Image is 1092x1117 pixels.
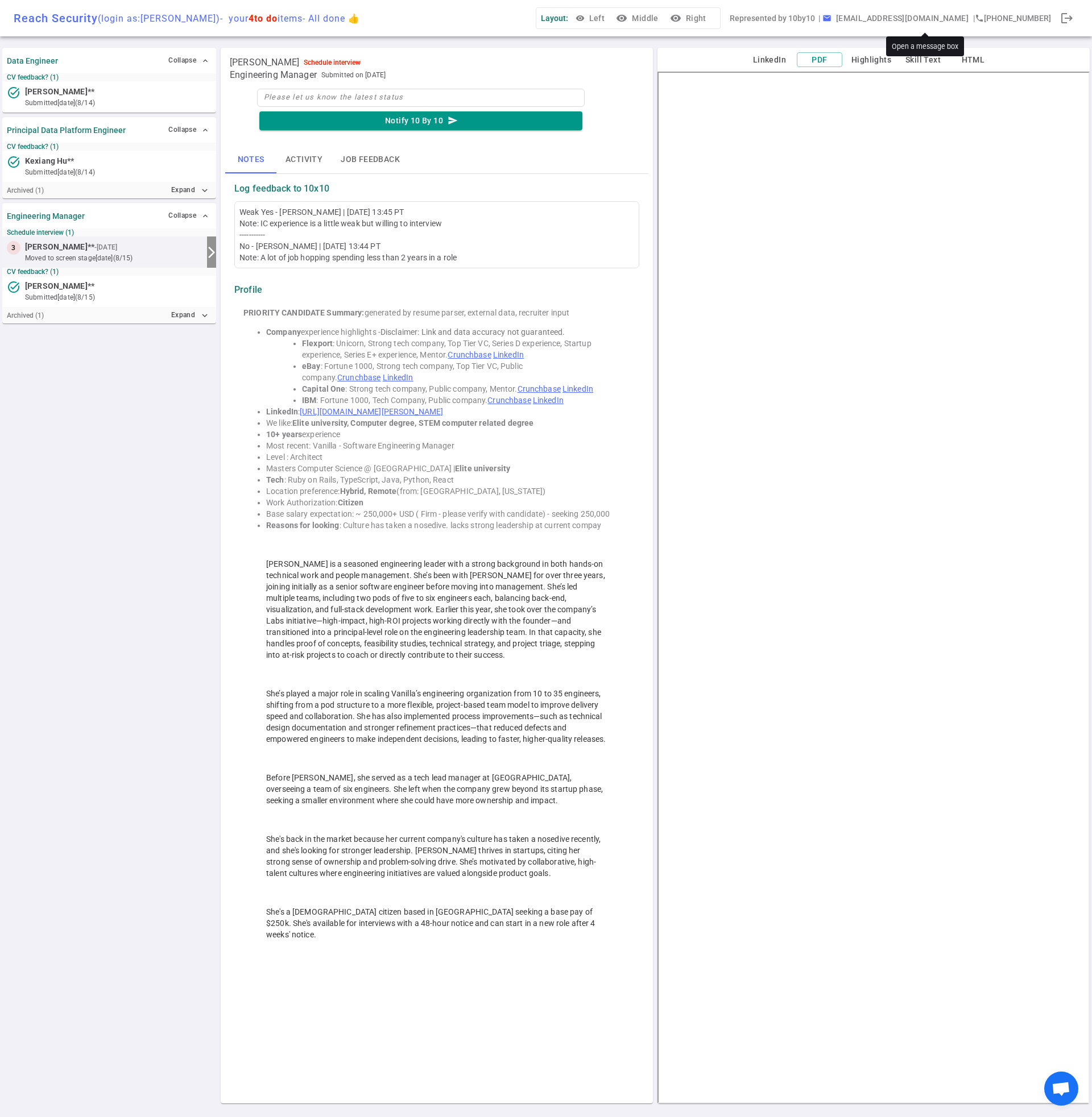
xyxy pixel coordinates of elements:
small: CV feedback? (1) [7,143,212,151]
li: experience [266,429,630,440]
small: submitted [DATE] (8/15) [25,292,212,302]
a: Crunchbase [448,350,491,359]
div: basic tabs example [225,146,648,173]
span: Layout: [541,14,568,23]
span: She’s played a major role in scaling Vanilla’s engineering organization from 10 to 35 engineers, ... [266,689,606,744]
strong: PRIORITY CANDIDATE Summary: [243,308,365,317]
a: LinkedIn [533,396,564,405]
i: task_alt [7,155,20,169]
small: CV feedback? (1) [7,73,212,81]
button: Job feedback [332,146,409,173]
strong: Company [266,327,301,337]
li: Most recent: Vanilla - Software Engineering Manager [266,440,630,451]
button: Skill Text [900,53,946,67]
strong: Hybrid, Remote [340,487,397,496]
a: Crunchbase [518,384,561,393]
li: : Fortune 1000, Tech Company, Public company. [302,395,630,406]
button: visibilityMiddle [614,8,663,29]
iframe: candidate_document_preview__iframe [657,72,1090,1103]
a: LinkedIn [383,373,413,382]
button: Notify 10 By 10send [259,111,582,130]
strong: Principal Data Platform Engineer [7,126,126,135]
span: expand_less [201,211,210,221]
span: logout [1060,11,1074,25]
strong: eBay [302,362,321,371]
strong: LinkedIn [266,407,298,416]
i: expand_more [200,185,210,196]
div: Open a message box [886,36,964,56]
strong: Engineering Manager [7,211,85,221]
span: [PERSON_NAME] [25,241,88,253]
span: 4 to do [249,13,278,24]
div: Reach Security [14,11,360,25]
li: We like: [266,417,630,429]
i: visibility [670,13,681,24]
strong: Reasons for looking [266,521,340,530]
button: LinkedIn [747,53,792,67]
small: Schedule interview (1) [7,229,212,236]
span: She's back in the market because her current company's culture has taken a nosedive recently, and... [266,834,602,878]
li: : Ruby on Rails, TypeScript, Java, Python, React [266,474,630,485]
span: [PERSON_NAME] [230,57,299,68]
small: Archived ( 1 ) [7,186,44,194]
li: : Unicorn, Strong tech company, Top Tier VC, Series D experience, Startup experience, Series E+ e... [302,338,630,360]
div: Schedule interview [304,59,361,67]
a: Crunchbase [487,396,531,405]
div: Weak Yes - [PERSON_NAME] | [DATE] 13:45 PT Note: IC experience is a little weak but willing to in... [239,206,634,263]
small: submitted [DATE] (8/14) [25,98,212,108]
small: Archived ( 1 ) [7,312,44,319]
i: phone [975,14,984,23]
span: Kexiang Hu [25,155,67,167]
button: Highlights [847,53,896,67]
button: Open a message box [820,8,973,29]
span: Before [PERSON_NAME], she served as a tech lead manager at [GEOGRAPHIC_DATA], overseeing a team o... [266,773,605,805]
button: PDF [797,52,842,68]
span: expand_less [201,126,210,135]
small: - [DATE] [94,242,117,252]
li: Masters Computer Science @ [GEOGRAPHIC_DATA] | [266,463,630,474]
strong: Tech [266,475,284,484]
strong: Log feedback to 10x10 [234,183,329,194]
span: [PERSON_NAME] [25,86,88,98]
button: Activity [276,146,332,173]
button: Collapse [166,52,212,69]
li: : Strong tech company, Public company, Mentor. [302,383,630,395]
button: visibilityRight [668,8,711,29]
button: Left [573,8,609,29]
li: Location preference: (from: [GEOGRAPHIC_DATA], [US_STATE]) [266,485,630,497]
li: Base salary expectation: ~ 250,000+ USD ( Firm - please verify with candidate) - seeking 250,000 [266,508,630,520]
strong: Flexport [302,339,333,348]
small: CV feedback? (1) [7,268,212,276]
a: LinkedIn [493,350,524,359]
div: 3 [7,241,20,255]
li: : [266,406,630,417]
strong: Elite university [455,464,510,473]
strong: Profile [234,284,262,296]
span: - your items - All done 👍 [220,13,360,24]
span: visibility [576,14,585,23]
div: generated by resume parser, external data, recruiter input [243,307,630,318]
i: task_alt [7,280,20,294]
div: Done [1056,7,1078,30]
span: [PERSON_NAME] [25,280,88,292]
div: Represented by 10by10 | | [PHONE_NUMBER] [730,8,1051,29]
strong: IBM [302,396,316,405]
li: experience highlights - [266,326,630,338]
li: : Fortune 1000, Strong tech company, Top Tier VC, Public company. [302,360,630,383]
span: Submitted on [DATE] [321,69,386,81]
li: Level : Architect [266,451,630,463]
span: expand_less [201,56,210,65]
strong: Data Engineer [7,56,58,65]
i: send [448,115,458,126]
span: Disclaimer: Link and data accuracy not guaranteed. [380,327,565,337]
span: (login as: [PERSON_NAME] ) [98,13,220,24]
span: She's a [DEMOGRAPHIC_DATA] citizen based in [GEOGRAPHIC_DATA] seeking a base pay of $250k. She's ... [266,907,597,939]
button: Expandexpand_more [168,182,212,198]
button: Collapse [166,122,212,138]
button: HTML [950,53,996,67]
a: [URL][DOMAIN_NAME][PERSON_NAME] [300,407,443,416]
button: Notes [225,146,276,173]
i: task_alt [7,86,20,99]
li: Work Authorization: [266,497,630,508]
strong: Capital One [302,384,345,393]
